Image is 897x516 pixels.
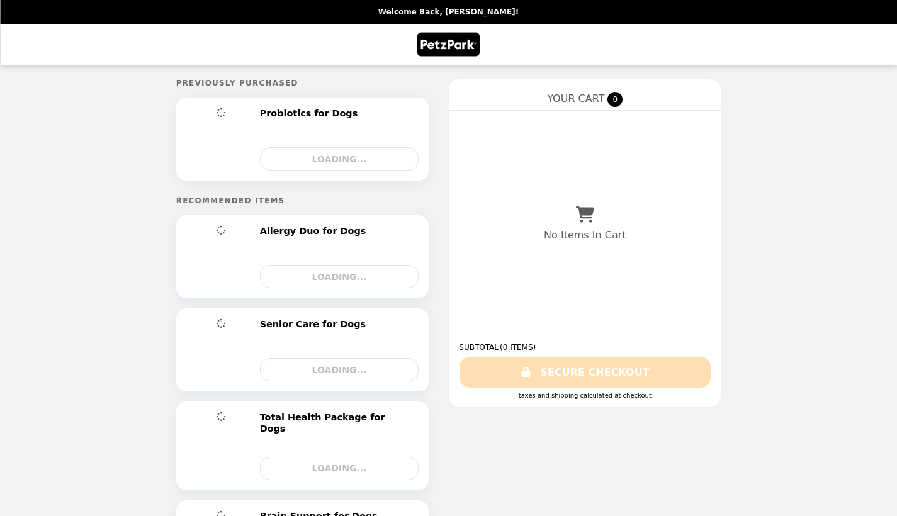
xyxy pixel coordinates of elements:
img: Brand Logo [416,31,481,57]
h2: Probiotics for Dogs [260,108,363,119]
p: No Items In Cart [544,229,626,241]
h2: Senior Care for Dogs [260,318,371,330]
p: Welcome Back, [PERSON_NAME]! [378,8,519,16]
span: ( 0 ITEMS ) [500,343,536,352]
span: 0 [607,92,623,107]
span: SUBTOTAL [459,343,500,352]
span: YOUR CART [547,93,604,104]
h2: Total Health Package for Dogs [260,412,416,435]
div: Taxes and Shipping calculated at checkout [459,392,711,399]
h5: Previously Purchased [176,79,429,87]
h5: Recommended Items [176,196,429,205]
h2: Allergy Duo for Dogs [260,225,371,237]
